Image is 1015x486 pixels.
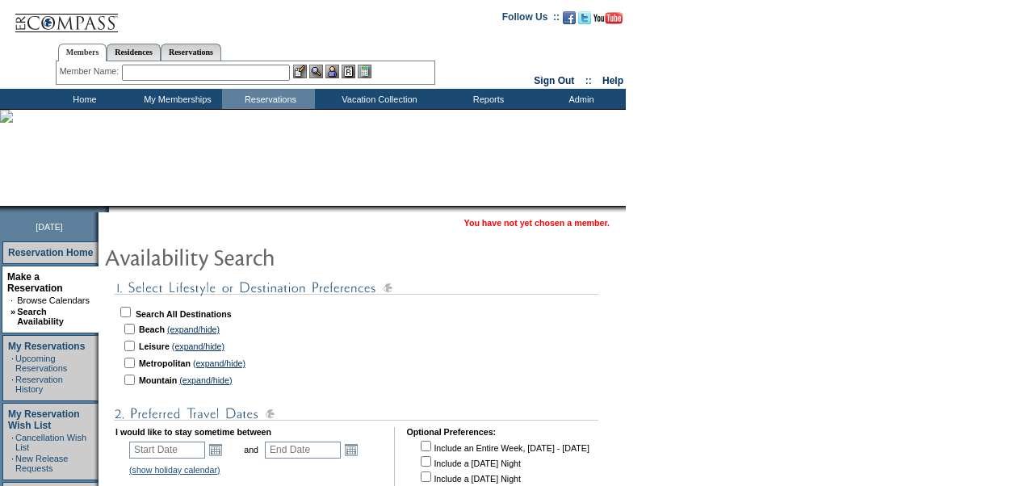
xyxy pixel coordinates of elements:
img: blank.gif [109,206,111,212]
a: Search Availability [17,307,64,326]
b: Metropolitan [139,358,191,368]
a: (expand/hide) [179,375,232,385]
a: Members [58,44,107,61]
td: My Memberships [129,89,222,109]
b: Search All Destinations [136,309,232,319]
a: New Release Requests [15,454,68,473]
b: » [10,307,15,316]
td: Follow Us :: [502,10,560,29]
b: I would like to stay sometime between [115,427,271,437]
img: b_edit.gif [293,65,307,78]
img: Follow us on Twitter [578,11,591,24]
a: Upcoming Reservations [15,354,67,373]
a: Make a Reservation [7,271,63,294]
img: Impersonate [325,65,339,78]
td: · [11,354,14,373]
td: and [241,438,261,461]
a: Sign Out [534,75,574,86]
td: · [11,433,14,452]
td: Admin [533,89,626,109]
a: (expand/hide) [193,358,245,368]
a: Open the calendar popup. [207,441,224,459]
a: (expand/hide) [167,325,220,334]
b: Optional Preferences: [406,427,496,437]
a: Reservations [161,44,221,61]
b: Leisure [139,341,170,351]
a: Open the calendar popup. [342,441,360,459]
td: Reservations [222,89,315,109]
img: promoShadowLeftCorner.gif [103,206,109,212]
td: · [10,295,15,305]
a: My Reservation Wish List [8,408,80,431]
a: Reservation History [15,375,63,394]
a: Help [602,75,623,86]
a: (show holiday calendar) [129,465,220,475]
div: Member Name: [60,65,122,78]
img: Subscribe to our YouTube Channel [593,12,623,24]
img: Reservations [342,65,355,78]
img: pgTtlAvailabilitySearch.gif [104,241,427,273]
img: View [309,65,323,78]
td: · [11,375,14,394]
a: Reservation Home [8,247,93,258]
td: Vacation Collection [315,89,440,109]
span: [DATE] [36,222,63,232]
a: My Reservations [8,341,85,352]
input: Date format: M/D/Y. Shortcut keys: [T] for Today. [UP] or [.] for Next Day. [DOWN] or [,] for Pre... [129,442,205,459]
td: Reports [440,89,533,109]
a: Follow us on Twitter [578,16,591,26]
a: Become our fan on Facebook [563,16,576,26]
span: :: [585,75,592,86]
span: You have not yet chosen a member. [464,218,610,228]
input: Date format: M/D/Y. Shortcut keys: [T] for Today. [UP] or [.] for Next Day. [DOWN] or [,] for Pre... [265,442,341,459]
b: Beach [139,325,165,334]
td: Home [36,89,129,109]
a: Subscribe to our YouTube Channel [593,16,623,26]
td: · [11,454,14,473]
a: Browse Calendars [17,295,90,305]
a: Cancellation Wish List [15,433,86,452]
img: Become our fan on Facebook [563,11,576,24]
img: b_calculator.gif [358,65,371,78]
a: Residences [107,44,161,61]
b: Mountain [139,375,177,385]
a: (expand/hide) [172,341,224,351]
